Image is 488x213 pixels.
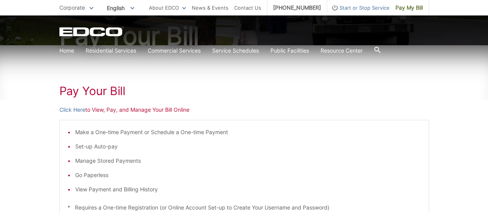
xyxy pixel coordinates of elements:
span: Corporate [59,4,85,11]
a: Commercial Services [148,46,201,55]
a: EDCD logo. Return to the homepage. [59,27,123,36]
a: News & Events [192,3,228,12]
a: About EDCO [149,3,186,12]
a: Resource Center [321,46,363,55]
li: Set-up Auto-pay [75,142,421,151]
a: Service Schedules [212,46,259,55]
a: Residential Services [86,46,136,55]
li: View Payment and Billing History [75,185,421,194]
li: Go Paperless [75,171,421,179]
span: Pay My Bill [395,3,423,12]
p: * Requires a One-time Registration (or Online Account Set-up to Create Your Username and Password) [68,203,421,212]
a: Public Facilities [270,46,309,55]
a: Click Here [59,106,85,114]
a: Home [59,46,74,55]
p: to View, Pay, and Manage Your Bill Online [59,106,429,114]
h1: Pay Your Bill [59,84,429,98]
a: Contact Us [234,3,261,12]
span: English [101,2,140,14]
li: Manage Stored Payments [75,157,421,165]
li: Make a One-time Payment or Schedule a One-time Payment [75,128,421,136]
